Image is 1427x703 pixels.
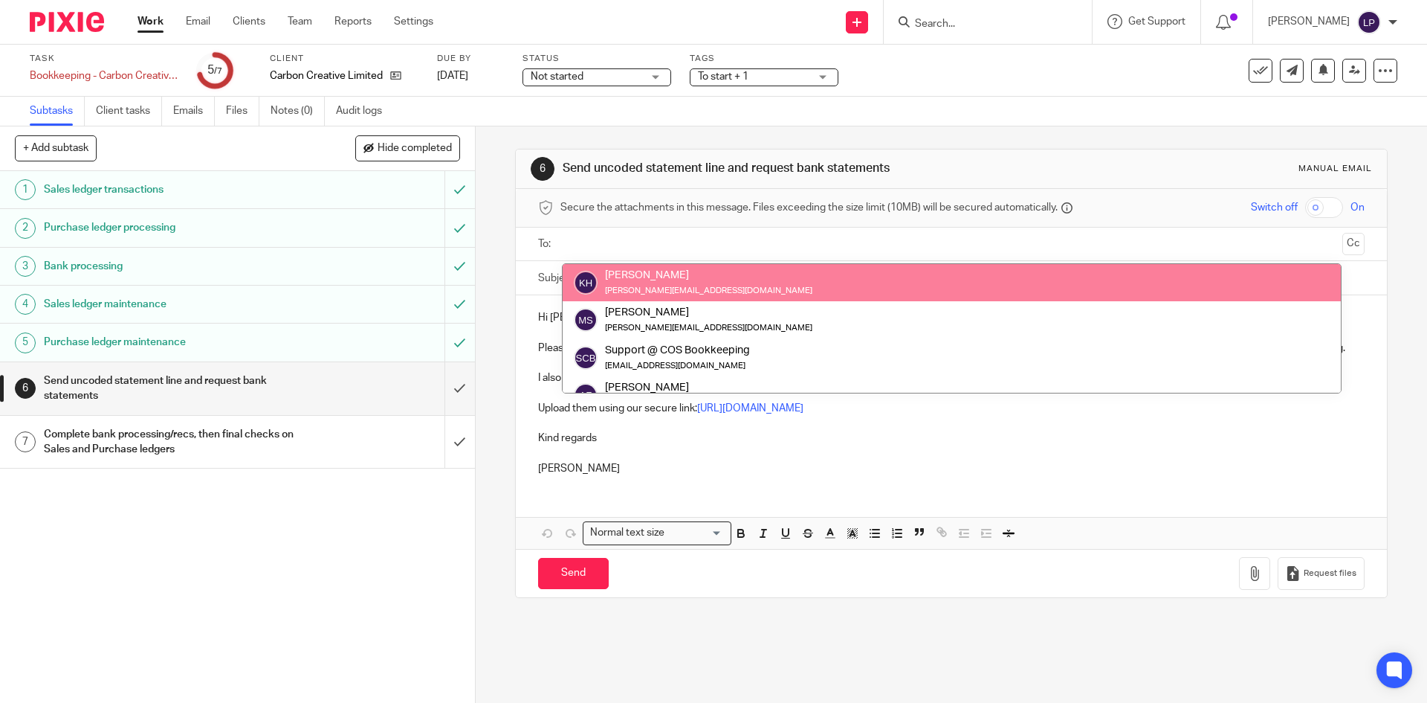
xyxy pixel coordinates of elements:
[15,431,36,452] div: 7
[270,68,383,83] p: Carbon Creative Limited
[30,12,104,32] img: Pixie
[44,179,301,201] h1: Sales ledger transactions
[605,286,812,295] small: [PERSON_NAME][EMAIL_ADDRESS][DOMAIN_NAME]
[44,216,301,239] h1: Purchase ledger processing
[690,53,838,65] label: Tags
[574,271,598,295] img: svg%3E
[44,370,301,408] h1: Send uncoded statement line and request bank statements
[538,431,1364,446] p: Kind regards
[15,179,36,200] div: 1
[15,333,36,353] div: 5
[1268,14,1350,29] p: [PERSON_NAME]
[96,97,162,126] a: Client tasks
[334,14,372,29] a: Reports
[605,342,750,357] div: Support @ COS Bookkeeping
[583,521,731,545] div: Search for option
[538,401,1364,416] p: Upload them using our secure link:
[30,53,178,65] label: Task
[586,525,667,541] span: Normal text size
[605,380,879,395] div: [PERSON_NAME]
[574,308,598,332] img: svg%3E
[44,331,301,353] h1: Purchase ledger maintenance
[288,14,312,29] a: Team
[355,135,460,161] button: Hide completed
[15,218,36,239] div: 2
[538,370,1364,385] p: I also need a copy of your bank statement(s) for all bank accounts showing the balance(s) as at t...
[605,268,812,283] div: [PERSON_NAME]
[563,161,983,176] h1: Send uncoded statement line and request bank statements
[30,68,178,83] div: Bookkeeping - Carbon Creative - Xero
[605,324,812,332] small: [PERSON_NAME][EMAIL_ADDRESS][DOMAIN_NAME]
[1350,200,1365,215] span: On
[913,18,1047,31] input: Search
[1298,163,1372,175] div: Manual email
[15,294,36,315] div: 4
[560,200,1058,215] span: Secure the attachments in this message. Files exceeding the size limit (10MB) will be secured aut...
[522,53,671,65] label: Status
[697,403,803,414] a: [URL][DOMAIN_NAME]
[44,293,301,315] h1: Sales ledger maintenance
[538,271,577,286] label: Subject:
[1357,10,1381,34] img: svg%3E
[226,97,259,126] a: Files
[538,341,1364,356] p: Please find attached a list of transactions requiring more information. I would be grateful if yo...
[137,14,164,29] a: Work
[15,378,36,399] div: 6
[1251,200,1298,215] span: Switch off
[1128,16,1185,27] span: Get Support
[437,71,468,81] span: [DATE]
[1278,557,1364,591] button: Request files
[605,362,745,370] small: [EMAIL_ADDRESS][DOMAIN_NAME]
[44,423,301,461] h1: Complete bank processing/recs, then final checks on Sales and Purchase ledgers
[574,346,598,370] img: svg%3E
[186,14,210,29] a: Email
[207,62,222,79] div: 5
[214,67,222,75] small: /7
[15,256,36,277] div: 3
[394,14,433,29] a: Settings
[605,305,812,320] div: [PERSON_NAME]
[270,53,418,65] label: Client
[15,135,97,161] button: + Add subtask
[531,157,554,181] div: 6
[531,71,583,82] span: Not started
[698,71,748,82] span: To start + 1
[271,97,325,126] a: Notes (0)
[437,53,504,65] label: Due by
[574,383,598,407] img: svg%3E
[44,255,301,277] h1: Bank processing
[538,558,609,590] input: Send
[378,143,452,155] span: Hide completed
[336,97,393,126] a: Audit logs
[173,97,215,126] a: Emails
[538,461,1364,476] p: [PERSON_NAME]
[538,310,1364,325] p: Hi [PERSON_NAME]
[1304,568,1356,580] span: Request files
[30,97,85,126] a: Subtasks
[538,237,554,251] label: To:
[669,525,722,541] input: Search for option
[233,14,265,29] a: Clients
[1342,233,1365,255] button: Cc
